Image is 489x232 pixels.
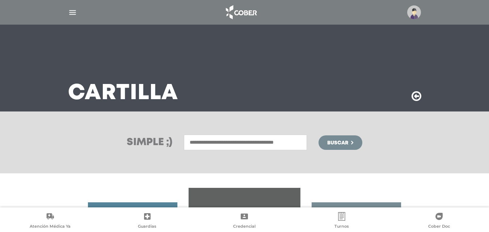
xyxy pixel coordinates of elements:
[30,224,71,230] span: Atención Médica Ya
[196,212,293,231] a: Credencial
[68,8,77,17] img: Cober_menu-lines-white.svg
[99,212,196,231] a: Guardias
[222,4,260,21] img: logo_cober_home-white.png
[390,212,488,231] a: Cober Doc
[138,224,156,230] span: Guardias
[293,212,391,231] a: Turnos
[127,138,172,148] h3: Simple ;)
[334,224,349,230] span: Turnos
[428,224,450,230] span: Cober Doc
[407,5,421,19] img: profile-placeholder.svg
[1,212,99,231] a: Atención Médica Ya
[233,224,256,230] span: Credencial
[68,84,178,103] h3: Cartilla
[319,135,362,150] button: Buscar
[327,140,348,145] span: Buscar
